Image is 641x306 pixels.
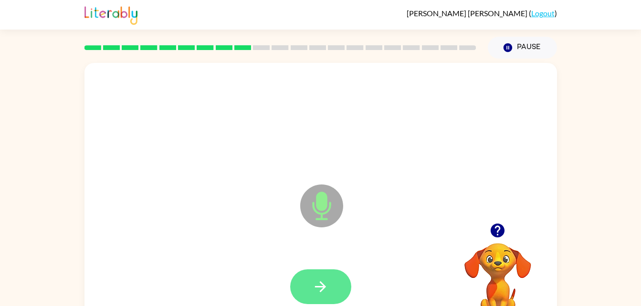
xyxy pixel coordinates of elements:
button: Pause [488,37,557,59]
span: [PERSON_NAME] [PERSON_NAME] [407,9,529,18]
img: Literably [84,4,137,25]
a: Logout [531,9,555,18]
div: ( ) [407,9,557,18]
